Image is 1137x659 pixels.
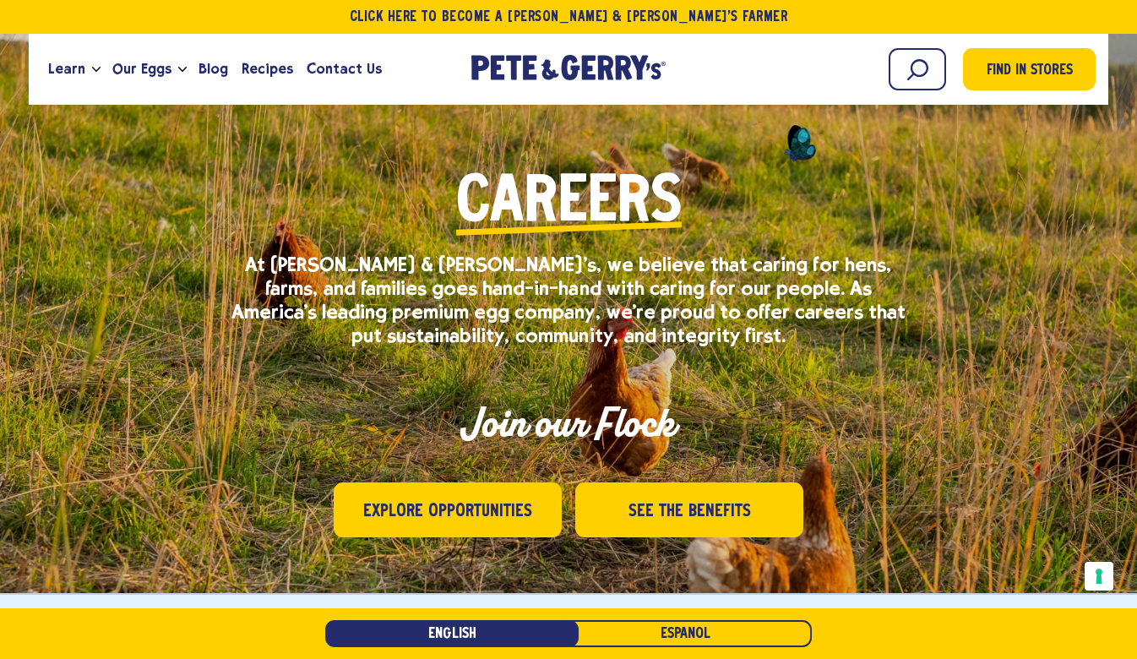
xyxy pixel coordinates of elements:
button: Open the dropdown menu for Learn [92,67,101,73]
span: Blog [199,58,228,79]
a: Español [558,620,812,647]
a: Learn [41,46,92,92]
a: Blog [192,46,235,92]
span: Our Eggs [112,58,171,79]
span: Find in Stores [987,60,1073,83]
span: See the Benefits [628,498,751,525]
button: Open the dropdown menu for Our Eggs [178,67,187,73]
span: Contact Us [307,58,382,79]
span: Recipes [242,58,293,79]
a: Find in Stores [963,48,1096,90]
a: Our Eggs [106,46,178,92]
a: Contact Us [300,46,389,92]
a: See the Benefits [575,482,803,537]
a: Explore Opportunities [334,482,562,537]
span: Learn [48,58,85,79]
p: At [PERSON_NAME] & [PERSON_NAME]'s, we believe that caring for hens, farms, and families goes han... [231,253,906,347]
span: Explore Opportunities [363,498,532,525]
span: Careers [456,172,682,236]
button: Your consent preferences for tracking technologies [1085,562,1113,591]
h2: Join our Flock [231,398,906,449]
a: Recipes [235,46,300,92]
a: English [325,620,579,647]
input: Search [889,48,946,90]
